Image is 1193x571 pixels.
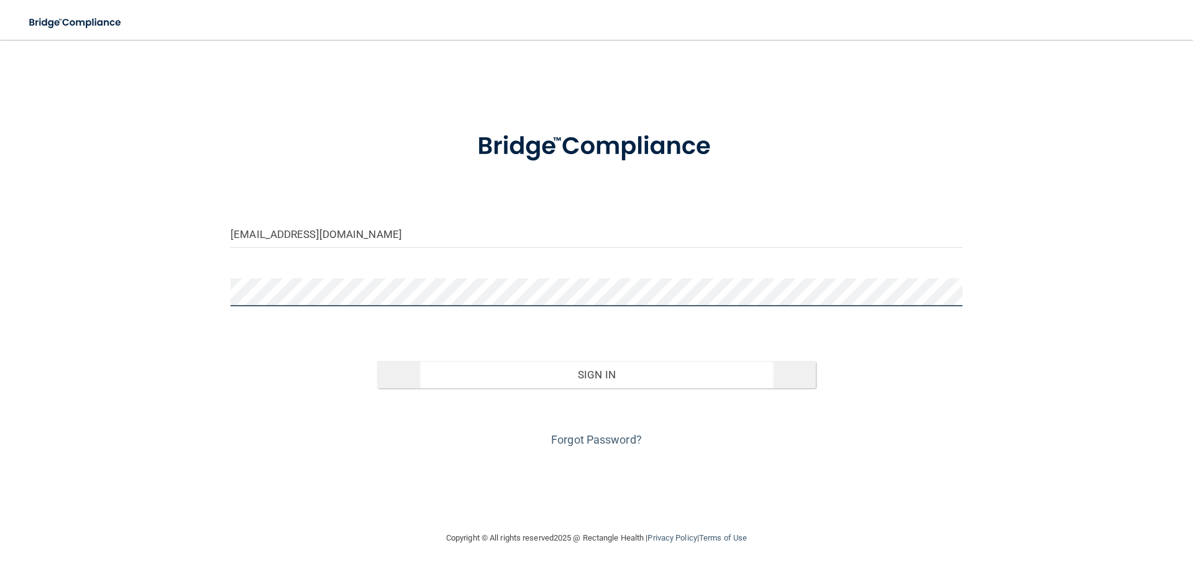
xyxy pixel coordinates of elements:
input: Email [231,220,962,248]
a: Terms of Use [699,533,747,542]
button: Sign In [377,361,816,388]
img: bridge_compliance_login_screen.278c3ca4.svg [19,10,133,35]
a: Privacy Policy [647,533,697,542]
div: Copyright © All rights reserved 2025 @ Rectangle Health | | [370,518,823,558]
img: bridge_compliance_login_screen.278c3ca4.svg [452,114,741,179]
a: Forgot Password? [551,433,642,446]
